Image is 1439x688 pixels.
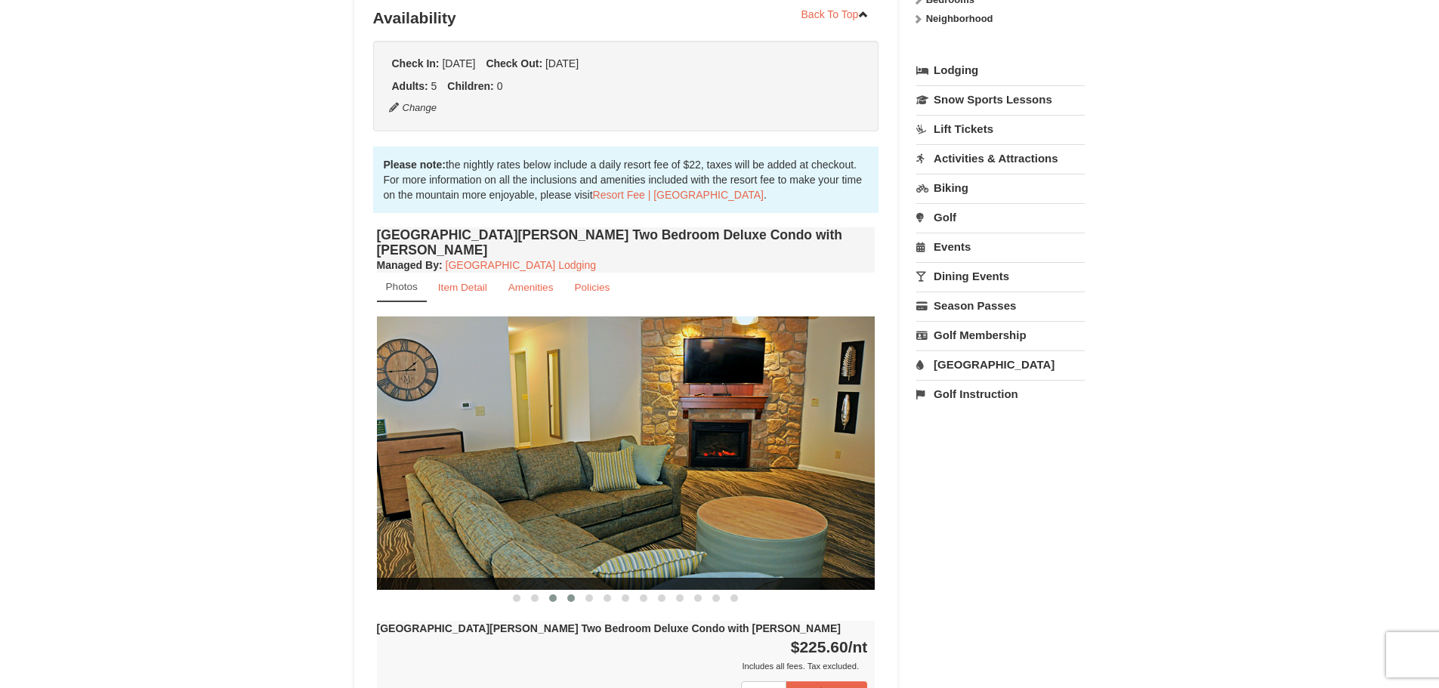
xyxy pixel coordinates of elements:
small: Policies [574,282,610,293]
a: Resort Fee | [GEOGRAPHIC_DATA] [593,189,764,201]
a: Snow Sports Lessons [916,85,1085,113]
a: Activities & Attractions [916,144,1085,172]
span: 0 [497,80,503,92]
a: Biking [916,174,1085,202]
a: Item Detail [428,273,497,302]
small: Item Detail [438,282,487,293]
a: Season Passes [916,292,1085,319]
strong: [GEOGRAPHIC_DATA][PERSON_NAME] Two Bedroom Deluxe Condo with [PERSON_NAME] [377,622,841,634]
a: Amenities [499,273,564,302]
a: Golf [916,203,1085,231]
a: Golf Membership [916,321,1085,349]
button: Change [388,100,438,116]
span: Managed By [377,259,439,271]
strong: : [377,259,443,271]
strong: Adults: [392,80,428,92]
a: Lift Tickets [916,115,1085,143]
h3: Availability [373,3,879,33]
span: [DATE] [442,57,475,69]
a: Lodging [916,57,1085,84]
a: Back To Top [792,3,879,26]
strong: Neighborhood [926,13,993,24]
a: Events [916,233,1085,261]
a: Dining Events [916,262,1085,290]
strong: Children: [447,80,493,92]
a: [GEOGRAPHIC_DATA] Lodging [446,259,596,271]
img: 18876286-139-bfe9f994.jpg [377,316,875,589]
span: /nt [848,638,868,656]
a: Golf Instruction [916,380,1085,408]
div: the nightly rates below include a daily resort fee of $22, taxes will be added at checkout. For m... [373,147,879,213]
span: 5 [431,80,437,92]
a: Policies [564,273,619,302]
div: Includes all fees. Tax excluded. [377,659,868,674]
small: Photos [386,281,418,292]
strong: $225.60 [791,638,868,656]
small: Amenities [508,282,554,293]
h4: [GEOGRAPHIC_DATA][PERSON_NAME] Two Bedroom Deluxe Condo with [PERSON_NAME] [377,227,875,258]
a: [GEOGRAPHIC_DATA] [916,350,1085,378]
strong: Please note: [384,159,446,171]
strong: Check Out: [486,57,542,69]
strong: Check In: [392,57,440,69]
span: [DATE] [545,57,579,69]
a: Photos [377,273,427,302]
